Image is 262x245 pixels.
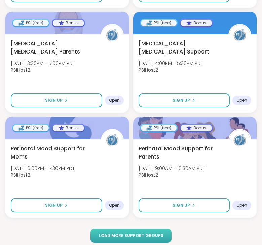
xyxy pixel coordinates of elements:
span: Open [109,203,120,208]
img: PSIHost2 [102,25,123,46]
span: [MEDICAL_DATA] [MEDICAL_DATA] Parents [11,40,93,56]
span: [DATE] 6:00PM - 7:30PM PDT [11,165,75,172]
b: PSIHost2 [139,67,158,73]
span: Open [236,98,247,103]
div: PSI (free) [13,125,49,131]
div: PSI (free) [141,125,177,131]
div: Bonus [181,125,212,131]
span: Sign Up [45,202,63,208]
div: PSI (free) [141,20,177,26]
span: Sign Up [173,202,190,208]
div: Bonus [53,125,84,131]
b: PSIHost2 [11,67,30,73]
span: Sign Up [45,97,63,103]
b: PSIHost2 [11,172,30,178]
span: [MEDICAL_DATA] [MEDICAL_DATA] Support [139,40,221,56]
button: Sign Up [11,198,102,212]
span: Sign Up [173,97,190,103]
img: PSIHost2 [102,130,123,151]
button: Sign Up [139,198,230,212]
div: PSI (free) [13,20,49,26]
span: [DATE] 9:00AM - 10:30AM PDT [139,165,205,172]
button: Sign Up [139,93,230,107]
b: PSIHost2 [139,172,158,178]
img: PSIHost2 [229,25,250,46]
div: Bonus [53,20,84,26]
div: Bonus [181,20,212,26]
img: PSIHost2 [229,130,250,151]
span: Perinatal Mood Support for Parents [139,145,221,161]
span: Perinatal Mood Support for Moms [11,145,93,161]
span: Load more support groups [99,233,163,239]
span: Open [109,98,120,103]
span: [DATE] 4:00PM - 5:30PM PDT [139,60,203,67]
button: Sign Up [11,93,102,107]
button: Load more support groups [90,229,172,243]
span: [DATE] 3:30PM - 5:00PM PDT [11,60,75,67]
span: Open [236,203,247,208]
